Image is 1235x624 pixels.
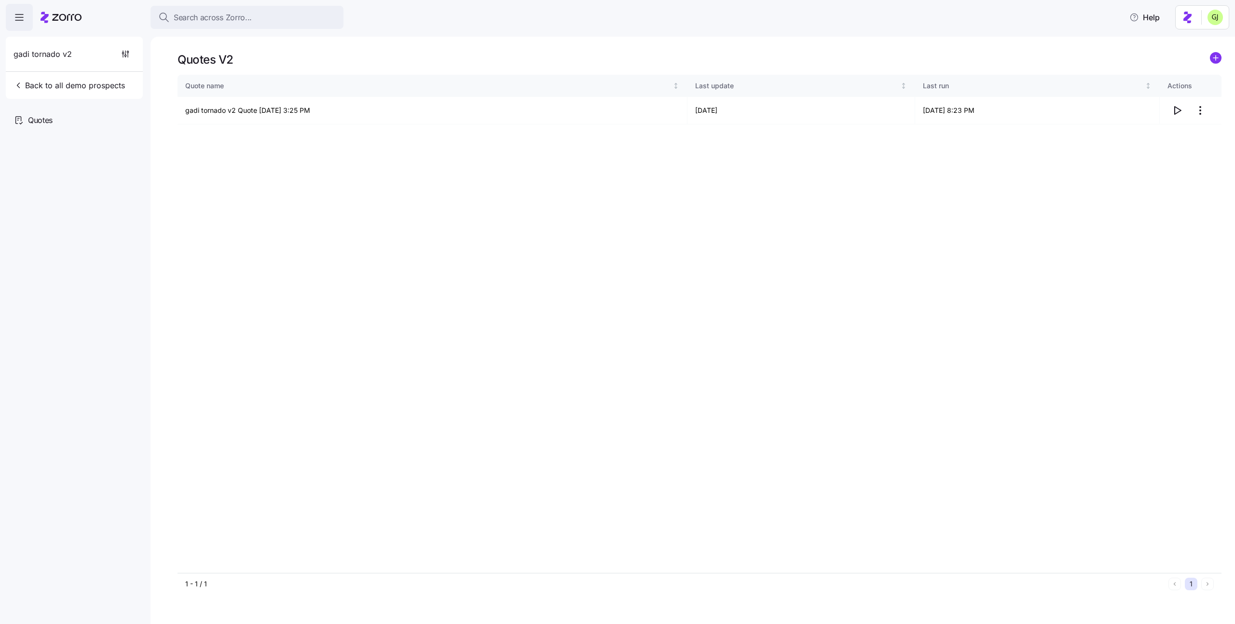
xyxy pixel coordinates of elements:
[185,579,1165,589] div: 1 - 1 / 1
[14,48,72,60] span: gadi tornado v2
[695,81,899,91] div: Last update
[1201,578,1214,590] button: Next page
[915,75,1160,97] th: Last runNot sorted
[687,75,915,97] th: Last updateNot sorted
[6,107,143,134] a: Quotes
[1210,52,1221,67] a: add icon
[900,82,907,89] div: Not sorted
[672,82,679,89] div: Not sorted
[10,76,129,95] button: Back to all demo prospects
[1122,8,1167,27] button: Help
[178,52,233,67] h1: Quotes V2
[1208,10,1223,25] img: b91c5c9db8bb9f3387758c2d7cf845d3
[1168,578,1181,590] button: Previous page
[178,97,687,124] td: gadi tornado v2 Quote [DATE] 3:25 PM
[185,81,671,91] div: Quote name
[1210,52,1221,64] svg: add icon
[28,114,53,126] span: Quotes
[687,97,915,124] td: [DATE]
[178,75,687,97] th: Quote nameNot sorted
[1145,82,1152,89] div: Not sorted
[151,6,343,29] button: Search across Zorro...
[1129,12,1160,23] span: Help
[14,80,125,91] span: Back to all demo prospects
[1185,578,1197,590] button: 1
[1167,81,1214,91] div: Actions
[923,81,1143,91] div: Last run
[174,12,252,24] span: Search across Zorro...
[915,97,1160,124] td: [DATE] 8:23 PM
